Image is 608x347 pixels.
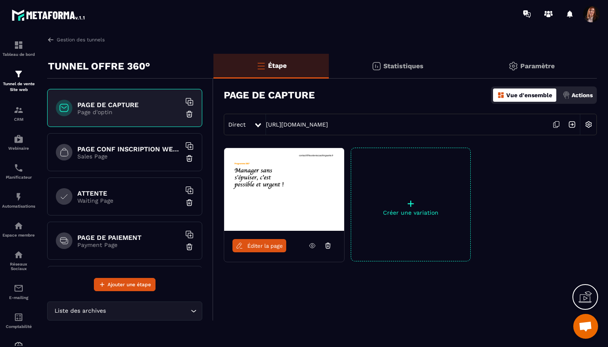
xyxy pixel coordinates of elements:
[14,134,24,144] img: automations
[256,61,266,71] img: bars-o.4a397970.svg
[268,62,287,69] p: Étape
[508,61,518,71] img: setting-gr.5f69749f.svg
[14,312,24,322] img: accountant
[185,243,194,251] img: trash
[2,175,35,179] p: Planificateur
[108,280,151,289] span: Ajouter une étape
[185,199,194,207] img: trash
[47,302,202,321] div: Search for option
[77,197,181,204] p: Waiting Page
[2,81,35,93] p: Tunnel de vente Site web
[185,154,194,163] img: trash
[2,262,35,271] p: Réseaux Sociaux
[247,243,283,249] span: Éditer la page
[14,40,24,50] img: formation
[572,92,593,98] p: Actions
[2,99,35,128] a: formationformationCRM
[224,148,344,231] img: image
[351,209,470,216] p: Créer une variation
[520,62,555,70] p: Paramètre
[14,163,24,173] img: scheduler
[12,7,86,22] img: logo
[14,283,24,293] img: email
[2,244,35,277] a: social-networksocial-networkRéseaux Sociaux
[14,105,24,115] img: formation
[77,101,181,109] h6: PAGE DE CAPTURE
[371,61,381,71] img: stats.20deebd0.svg
[351,198,470,209] p: +
[48,58,150,74] p: TUNNEL OFFRE 360°
[232,239,286,252] a: Éditer la page
[77,109,181,115] p: Page d'optin
[77,189,181,197] h6: ATTENTE
[2,215,35,244] a: automationsautomationsEspace membre
[77,145,181,153] h6: PAGE CONF INSCRIPTION WEBINAIRE
[497,91,505,99] img: dashboard-orange.40269519.svg
[2,277,35,306] a: emailemailE-mailing
[14,250,24,260] img: social-network
[2,233,35,237] p: Espace membre
[53,306,108,316] span: Liste des archives
[47,36,55,43] img: arrow
[2,186,35,215] a: automationsautomationsAutomatisations
[2,128,35,157] a: automationsautomationsWebinaire
[94,278,156,291] button: Ajouter une étape
[573,314,598,339] a: Ouvrir le chat
[2,34,35,63] a: formationformationTableau de bord
[2,295,35,300] p: E-mailing
[228,121,246,128] span: Direct
[2,52,35,57] p: Tableau de bord
[2,63,35,99] a: formationformationTunnel de vente Site web
[108,306,189,316] input: Search for option
[506,92,552,98] p: Vue d'ensemble
[564,117,580,132] img: arrow-next.bcc2205e.svg
[2,146,35,151] p: Webinaire
[224,89,315,101] h3: PAGE DE CAPTURE
[2,324,35,329] p: Comptabilité
[14,69,24,79] img: formation
[266,121,328,128] a: [URL][DOMAIN_NAME]
[14,221,24,231] img: automations
[563,91,570,99] img: actions.d6e523a2.png
[14,192,24,202] img: automations
[2,204,35,208] p: Automatisations
[185,110,194,118] img: trash
[77,153,181,160] p: Sales Page
[77,234,181,242] h6: PAGE DE PAIEMENT
[2,157,35,186] a: schedulerschedulerPlanificateur
[581,117,596,132] img: setting-w.858f3a88.svg
[383,62,424,70] p: Statistiques
[2,306,35,335] a: accountantaccountantComptabilité
[2,117,35,122] p: CRM
[77,242,181,248] p: Payment Page
[47,36,105,43] a: Gestion des tunnels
